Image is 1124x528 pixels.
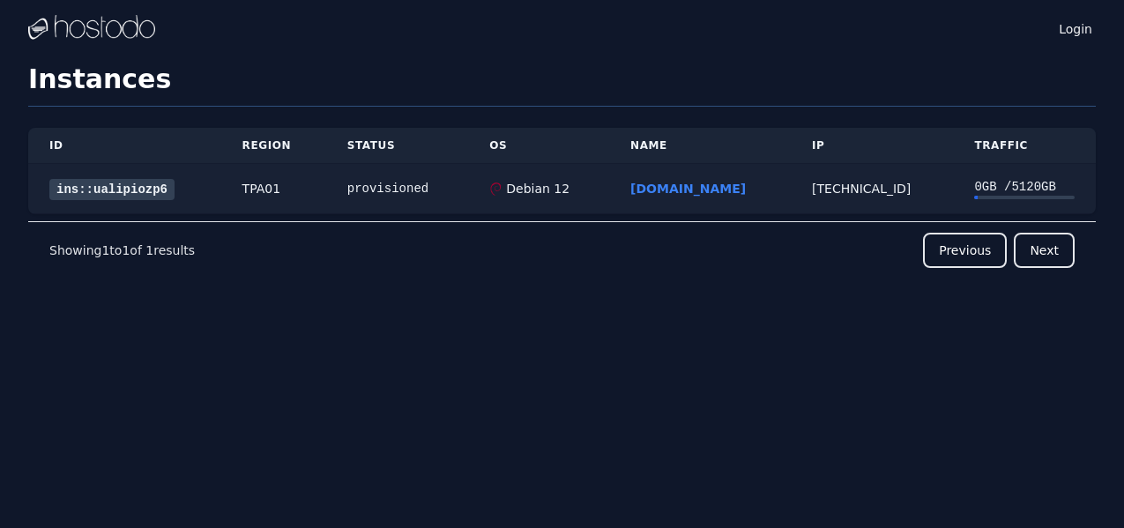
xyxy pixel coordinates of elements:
th: Name [609,128,791,164]
button: Next [1014,233,1075,268]
th: Traffic [953,128,1096,164]
nav: Pagination [28,221,1096,279]
th: Region [221,128,326,164]
img: Logo [28,15,155,41]
span: 1 [145,243,153,257]
div: 0 GB / 5120 GB [974,178,1075,196]
th: ID [28,128,221,164]
div: Debian 12 [502,180,569,197]
span: 1 [101,243,109,257]
a: Login [1055,17,1096,38]
div: provisioned [347,180,448,197]
img: Debian 12 [489,182,502,196]
th: Status [326,128,469,164]
p: Showing to of results [49,242,195,259]
th: OS [468,128,609,164]
button: Previous [923,233,1007,268]
th: IP [791,128,953,164]
a: [DOMAIN_NAME] [630,182,746,196]
div: [TECHNICAL_ID] [812,180,932,197]
h1: Instances [28,63,1096,107]
a: ins::ualipiozp6 [49,179,175,200]
span: 1 [122,243,130,257]
div: TPA01 [242,180,305,197]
